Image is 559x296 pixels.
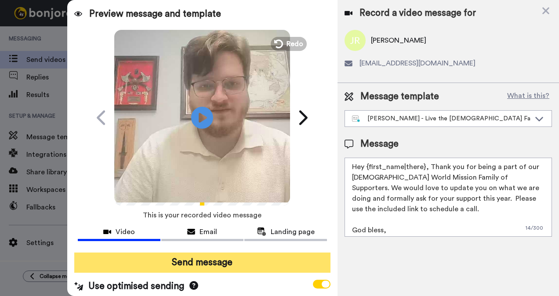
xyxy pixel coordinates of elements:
[143,206,261,225] span: This is your recorded video message
[505,90,552,103] button: What is this?
[352,114,530,123] div: [PERSON_NAME] - Live the [DEMOGRAPHIC_DATA] Faith
[352,116,360,123] img: nextgen-template.svg
[74,253,331,273] button: Send message
[88,280,184,293] span: Use optimised sending
[116,227,135,237] span: Video
[200,227,217,237] span: Email
[360,137,399,151] span: Message
[345,158,552,237] textarea: Hey {first_name|there}, Thank you for being a part of our [DEMOGRAPHIC_DATA] World Mission Family...
[359,58,476,69] span: [EMAIL_ADDRESS][DOMAIN_NAME]
[271,227,315,237] span: Landing page
[360,90,439,103] span: Message template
